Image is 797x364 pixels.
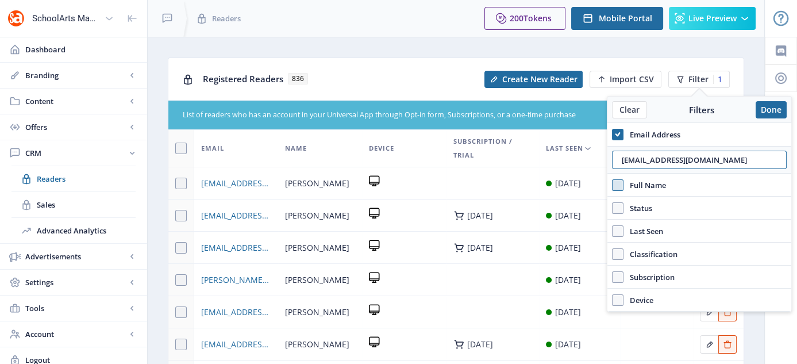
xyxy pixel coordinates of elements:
[201,241,271,255] a: [EMAIL_ADDRESS][DOMAIN_NAME]
[555,305,581,319] div: [DATE]
[25,70,126,81] span: Branding
[555,209,581,223] div: [DATE]
[688,75,709,84] span: Filter
[201,273,271,287] a: [PERSON_NAME][EMAIL_ADDRESS][PERSON_NAME][DOMAIN_NAME]
[623,224,663,238] span: Last Seen
[668,71,730,88] button: Filter1
[756,101,787,118] button: Done
[555,338,581,351] div: [DATE]
[369,141,394,155] span: Device
[285,305,349,319] span: [PERSON_NAME]
[37,225,136,236] span: Advanced Analytics
[502,75,577,84] span: Create New Reader
[523,13,552,24] span: Tokens
[11,192,136,217] a: Sales
[484,7,565,30] button: 200Tokens
[623,178,666,192] span: Full Name
[623,247,677,261] span: Classification
[484,71,583,88] button: Create New Reader
[623,201,652,215] span: Status
[478,71,583,88] a: New page
[285,338,349,351] span: [PERSON_NAME]
[467,340,493,349] div: [DATE]
[467,243,493,252] div: [DATE]
[212,13,241,24] span: Readers
[37,199,136,210] span: Sales
[288,73,308,85] span: 836
[669,7,756,30] button: Live Preview
[201,338,271,351] a: [EMAIL_ADDRESS][DOMAIN_NAME]
[285,209,349,223] span: [PERSON_NAME]
[285,141,307,155] span: Name
[285,273,349,287] span: [PERSON_NAME]
[25,44,138,55] span: Dashboard
[700,305,718,316] a: Edit page
[571,7,663,30] button: Mobile Portal
[25,95,126,107] span: Content
[623,293,653,307] span: Device
[25,328,126,340] span: Account
[718,305,737,316] a: Edit page
[25,302,126,314] span: Tools
[612,101,647,118] button: Clear
[201,209,271,223] a: [EMAIL_ADDRESS][DOMAIN_NAME]
[201,305,271,319] a: [EMAIL_ADDRESS][DOMAIN_NAME]
[201,141,224,155] span: Email
[599,14,652,23] span: Mobile Portal
[285,177,349,190] span: [PERSON_NAME]
[623,128,680,141] span: Email Address
[555,273,581,287] div: [DATE]
[25,147,126,159] span: CRM
[590,71,661,88] button: Import CSV
[25,121,126,133] span: Offers
[11,218,136,243] a: Advanced Analytics
[718,338,737,348] a: Edit page
[688,14,737,23] span: Live Preview
[555,177,581,190] div: [DATE]
[32,6,100,31] div: SchoolArts Magazine
[610,75,654,84] span: Import CSV
[700,338,718,348] a: Edit page
[203,73,283,85] span: Registered Readers
[201,177,271,190] a: [EMAIL_ADDRESS][DOMAIN_NAME]
[11,166,136,191] a: Readers
[37,173,136,185] span: Readers
[647,104,756,116] div: Filters
[285,241,349,255] span: [PERSON_NAME]
[453,135,532,162] span: Subscription / Trial
[623,270,675,284] span: Subscription
[555,241,581,255] div: [DATE]
[25,251,126,262] span: Advertisements
[546,141,583,155] span: Last Seen
[7,9,25,28] img: properties.app_icon.png
[25,277,126,288] span: Settings
[183,110,661,121] div: List of readers who has an account in your Universal App through Opt-in form, Subscriptions, or a...
[713,75,722,84] div: 1
[583,71,661,88] a: New page
[467,211,493,220] div: [DATE]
